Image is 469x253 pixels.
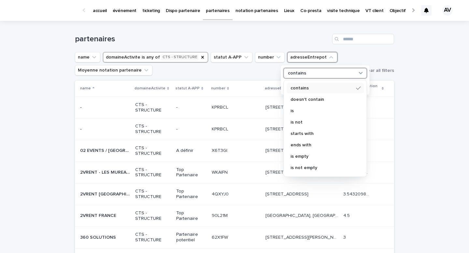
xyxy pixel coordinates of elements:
[176,210,206,221] p: Top Partenaire
[135,102,171,113] p: CTS - STRUCTURE
[212,147,229,153] p: X6T3GI
[103,52,208,62] button: domaineActivite
[135,167,171,178] p: CTS - STRUCTURE
[212,233,229,240] p: 62X1FW
[176,126,206,132] p: -
[75,118,394,140] tr: -- CTS - STRUCTURE-KPRBCLKPRBCL [STREET_ADDRESS][STREET_ADDRESS] --
[80,233,117,240] p: 360 SOLUTIONS
[80,85,91,92] p: name
[75,65,152,75] button: Moyenne notation partenaire
[176,232,206,243] p: Partenaire potentiel
[291,86,354,90] p: contains
[80,125,83,132] p: -
[212,190,230,197] p: 4QXYJ0
[80,147,131,153] p: 02 EVENTS / LYON DECO
[265,147,310,153] p: 90 RUE DE LA COURPILLERE 69800 SAINT PRIEST
[212,212,229,219] p: 90L21M
[288,71,306,76] p: contains
[176,148,206,153] p: A définir
[135,189,171,200] p: CTS - STRUCTURE
[265,168,310,175] p: 1 chemin du bois des remises 78130 LES MUREAUX
[176,167,206,178] p: Top Partenaire
[80,103,83,110] p: -
[212,103,230,110] p: KPRBCL
[212,125,230,132] p: KPRBCL
[265,103,310,110] p: [STREET_ADDRESS]
[291,131,354,136] p: starts with
[291,109,354,113] p: is
[265,85,296,92] p: adresseEntrepot
[291,97,354,102] p: doesn't contain
[211,52,252,62] button: statut A-APP
[75,205,394,227] tr: 2VRENT FRANCE2VRENT FRANCE CTS - STRUCTURETop Partenaire90L21M90L21M [GEOGRAPHIC_DATA], [GEOGRAPH...
[75,183,394,205] tr: 2VRENT [GEOGRAPHIC_DATA]2VRENT [GEOGRAPHIC_DATA] CTS - STRUCTURETop Partenaire4QXYJ04QXYJ0 [STREE...
[135,210,171,221] p: CTS - STRUCTURE
[343,190,372,197] p: 3.54320987654321
[176,189,206,200] p: Top Partenaire
[75,140,394,162] tr: 02 EVENTS / [GEOGRAPHIC_DATA] DECO02 EVENTS / [GEOGRAPHIC_DATA] DECO CTS - STRUCTUREA définirX6T3...
[291,166,354,170] p: is not empty
[363,68,394,73] span: Clear all filters
[291,120,354,125] p: is not
[135,85,165,92] p: domaineActivite
[75,162,394,183] tr: 2VRENT - LES MUREAUX2VRENT - LES MUREAUX CTS - STRUCTURETop PartenaireWKAIFNWKAIFN [STREET_ADDRES...
[75,52,100,62] button: name
[265,233,339,240] p: [STREET_ADDRESS][PERSON_NAME]
[75,227,394,248] tr: 360 SOLUTIONS360 SOLUTIONS CTS - STRUCTUREPartenaire potentiel62X1FW62X1FW [STREET_ADDRESS][PERSO...
[265,212,339,219] p: Business Park, 's Gravenstraat 197, 9810 Nazareth
[343,233,347,240] p: 3
[176,85,200,92] p: statut A-APP
[211,85,225,92] p: number
[255,52,285,62] button: number
[135,232,171,243] p: CTS - STRUCTURE
[291,143,354,147] p: ends with
[332,34,394,44] input: Search
[442,5,453,16] div: AV
[265,190,310,197] p: [STREET_ADDRESS]
[361,66,394,75] button: Clear all filters
[176,105,206,110] p: -
[75,34,330,44] h1: partenaires
[212,168,229,175] p: WKAIFN
[75,97,394,118] tr: -- CTS - STRUCTURE-KPRBCLKPRBCL [STREET_ADDRESS][STREET_ADDRESS] --
[80,212,118,219] p: 2VRENT FRANCE
[13,4,76,17] img: Ls34BcGeRexTGTNfXpUC
[291,154,354,159] p: is empty
[287,52,337,62] button: adresseEntrepot
[265,125,310,132] p: [STREET_ADDRESS]
[343,212,351,219] p: 4.5
[80,168,131,175] p: 2VRENT - LES MUREAUX
[135,124,171,135] p: CTS - STRUCTURE
[135,145,171,156] p: CTS - STRUCTURE
[80,190,131,197] p: 2VRENT [GEOGRAPHIC_DATA]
